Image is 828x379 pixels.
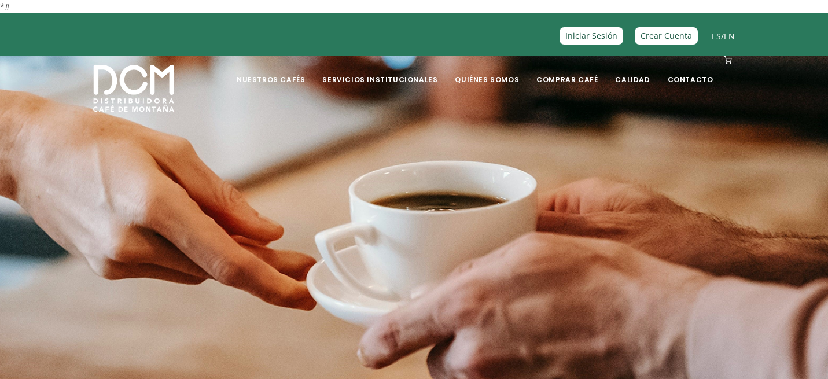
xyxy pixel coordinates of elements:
a: ES [712,31,721,42]
a: Iniciar Sesión [560,27,623,44]
a: EN [724,31,735,42]
a: Contacto [661,57,720,84]
a: Quiénes Somos [448,57,526,84]
a: Servicios Institucionales [315,57,444,84]
a: Nuestros Cafés [230,57,312,84]
span: / [712,30,735,43]
a: Crear Cuenta [635,27,698,44]
a: Calidad [608,57,657,84]
a: Comprar Café [529,57,605,84]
